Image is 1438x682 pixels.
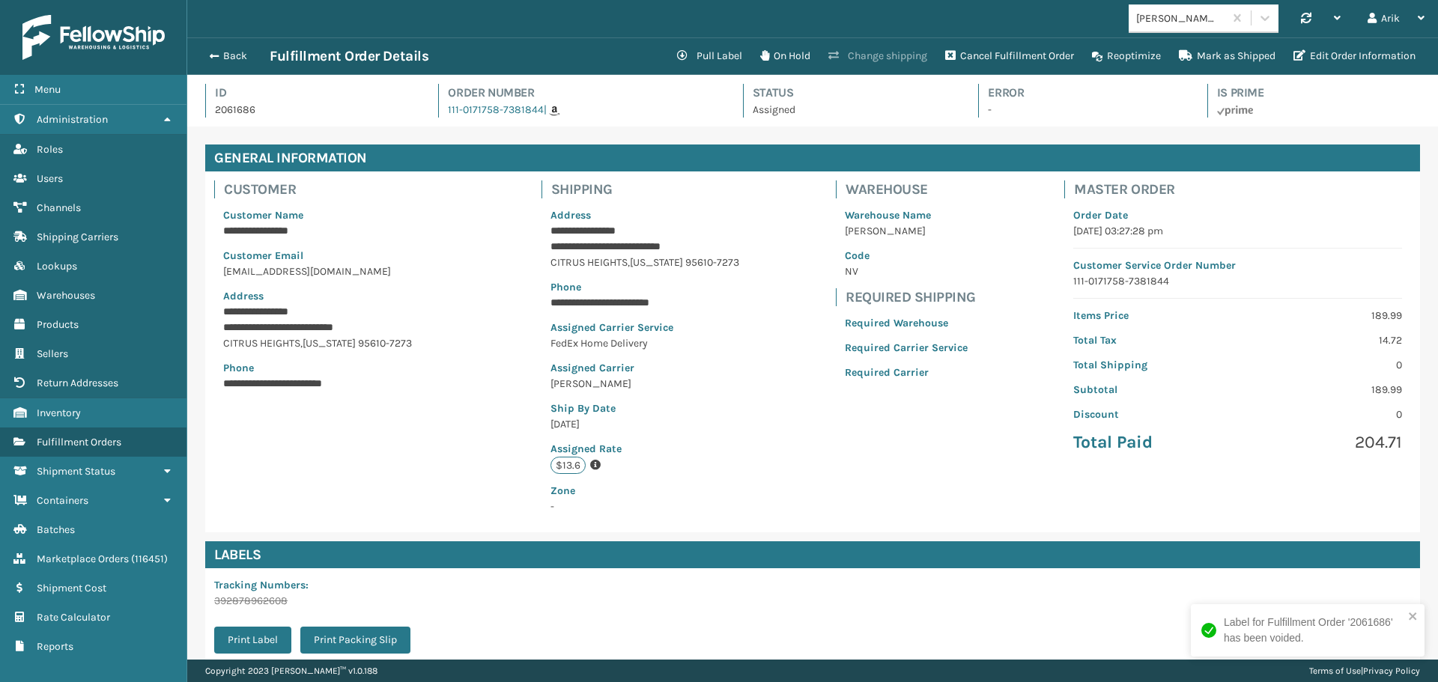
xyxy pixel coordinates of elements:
[448,103,544,116] a: 111-0171758-7381844
[846,288,977,306] h4: Required Shipping
[1247,357,1402,373] p: 0
[205,144,1420,171] h4: General Information
[1073,308,1228,323] p: Items Price
[550,256,628,269] span: CITRUS HEIGHTS
[37,407,81,419] span: Inventory
[37,582,106,594] span: Shipment Cost
[37,552,129,565] span: Marketplace Orders
[37,201,81,214] span: Channels
[448,84,715,102] h4: Order Number
[544,103,547,116] span: |
[214,579,309,591] span: Tracking Numbers :
[550,209,591,222] span: Address
[37,172,63,185] span: Users
[215,102,411,118] p: 2061686
[223,248,445,264] p: Customer Email
[1073,223,1402,239] p: [DATE] 03:27:28 pm
[550,483,739,499] p: Zone
[1074,180,1411,198] h4: Master Order
[550,457,586,474] p: $13.6
[845,365,968,380] p: Required Carrier
[300,337,303,350] span: ,
[1284,41,1425,71] button: Edit Order Information
[1073,382,1228,398] p: Subtotal
[630,256,683,269] span: [US_STATE]
[37,260,77,273] span: Lookups
[270,47,428,65] h3: Fulfillment Order Details
[550,335,739,351] p: FedEx Home Delivery
[845,264,968,279] p: NV
[753,84,951,102] h4: Status
[1073,357,1228,373] p: Total Shipping
[37,640,73,653] span: Reports
[224,180,454,198] h4: Customer
[1247,308,1402,323] p: 189.99
[37,143,63,156] span: Roles
[550,360,739,376] p: Assigned Carrier
[550,376,739,392] p: [PERSON_NAME]
[1247,332,1402,348] p: 14.72
[988,84,1180,102] h4: Error
[34,83,61,96] span: Menu
[223,337,300,350] span: CITRUS HEIGHTS
[37,611,110,624] span: Rate Calculator
[845,248,968,264] p: Code
[1073,258,1402,273] p: Customer Service Order Number
[753,102,951,118] p: Assigned
[550,483,739,513] span: -
[819,41,936,71] button: Change shipping
[1247,431,1402,454] p: 204.71
[550,441,739,457] p: Assigned Rate
[550,279,739,295] p: Phone
[223,264,445,279] p: [EMAIL_ADDRESS][DOMAIN_NAME]
[37,377,118,389] span: Return Addresses
[214,627,291,654] button: Print Label
[751,41,819,71] button: On Hold
[685,256,739,269] span: 95610-7273
[223,290,264,302] span: Address
[37,436,121,448] span: Fulfillment Orders
[550,416,739,432] p: [DATE]
[1247,407,1402,422] p: 0
[544,103,559,116] a: |
[1217,84,1420,102] h4: Is Prime
[300,627,410,654] button: Print Packing Slip
[205,660,377,682] p: Copyright 2023 [PERSON_NAME]™ v 1.0.188
[1247,382,1402,398] p: 189.99
[846,180,977,198] h4: Warehouse
[37,523,75,536] span: Batches
[1073,332,1228,348] p: Total Tax
[1408,610,1419,624] button: close
[37,289,95,302] span: Warehouses
[131,552,168,565] span: ( 116451 )
[37,347,68,360] span: Sellers
[760,50,769,61] i: On Hold
[628,256,630,269] span: ,
[551,180,748,198] h4: Shipping
[215,84,411,102] h4: Id
[1293,50,1305,61] i: Edit
[845,315,968,331] p: Required Warehouse
[828,50,839,61] i: Change shipping
[1083,41,1170,71] button: Reoptimize
[205,541,1420,568] h4: Labels
[37,113,108,126] span: Administration
[845,223,968,239] p: [PERSON_NAME]
[936,41,1083,71] button: Cancel Fulfillment Order
[668,41,751,71] button: Pull Label
[988,102,1180,118] p: -
[1179,50,1192,61] i: Mark as Shipped
[37,465,115,478] span: Shipment Status
[37,318,79,331] span: Products
[945,50,956,61] i: Cancel Fulfillment Order
[1224,615,1404,646] div: Label for Fulfillment Order '2061686' has been voided.
[37,494,88,507] span: Containers
[1073,407,1228,422] p: Discount
[201,49,270,63] button: Back
[223,360,445,376] p: Phone
[1170,41,1284,71] button: Mark as Shipped
[303,337,356,350] span: [US_STATE]
[37,231,118,243] span: Shipping Carriers
[358,337,412,350] span: 95610-7273
[223,207,445,223] p: Customer Name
